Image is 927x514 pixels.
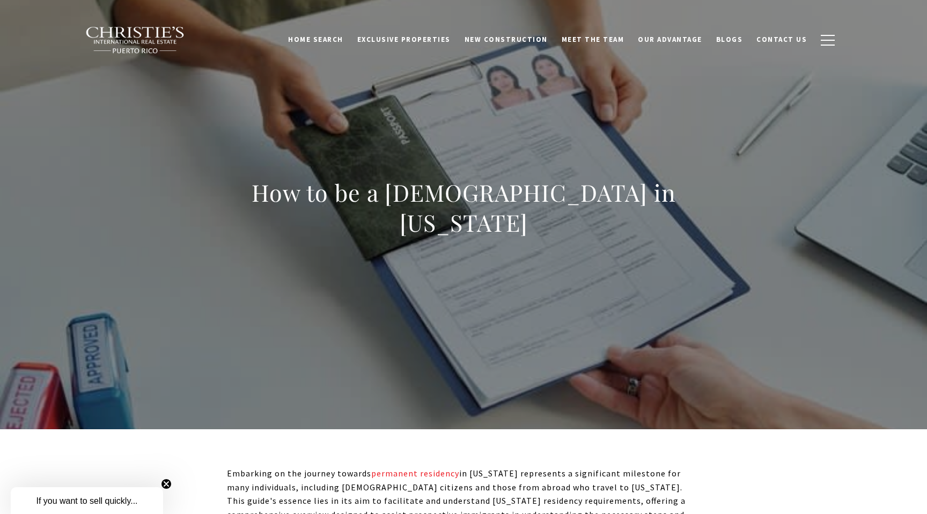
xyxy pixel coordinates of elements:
[36,496,137,505] span: If you want to sell quickly...
[465,35,548,44] span: New Construction
[458,30,555,50] a: New Construction
[161,479,172,489] button: Close teaser
[350,30,458,50] a: Exclusive Properties
[638,35,702,44] span: Our Advantage
[709,30,750,50] a: Blogs
[555,30,631,50] a: Meet the Team
[85,26,185,54] img: Christie's International Real Estate black text logo
[631,30,709,50] a: Our Advantage
[716,35,743,44] span: Blogs
[11,487,163,514] div: If you want to sell quickly...Close teaser
[227,178,700,238] h1: How to be a [DEMOGRAPHIC_DATA] in [US_STATE]
[756,35,807,44] span: Contact Us
[357,35,451,44] span: Exclusive Properties
[281,30,350,50] a: Home Search
[371,468,459,479] a: permanent residency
